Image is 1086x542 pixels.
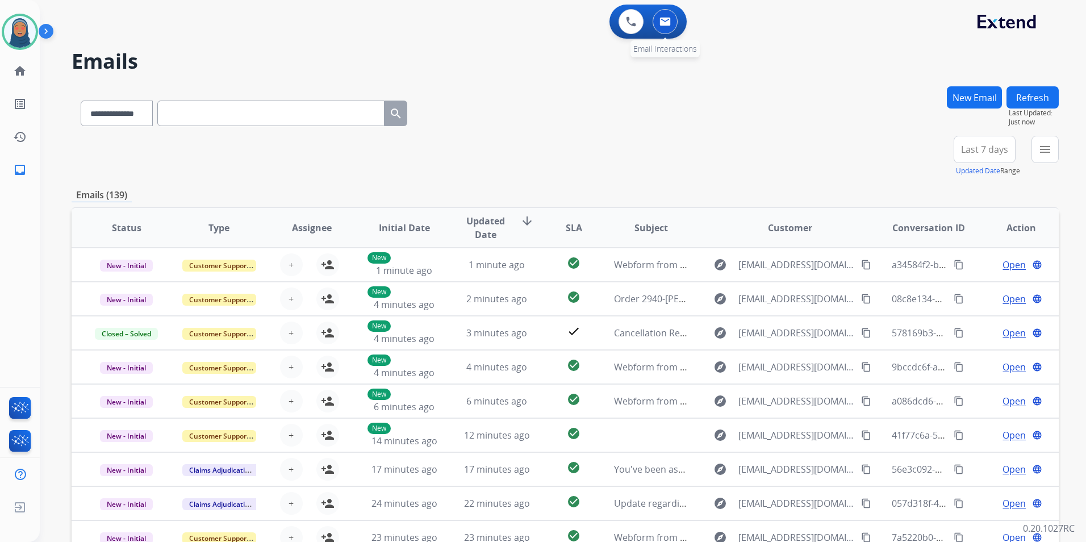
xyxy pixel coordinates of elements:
[280,356,303,378] button: +
[371,497,437,510] span: 24 minutes ago
[614,361,871,373] span: Webform from [EMAIL_ADDRESS][DOMAIN_NAME] on [DATE]
[861,260,871,270] mat-icon: content_copy
[954,260,964,270] mat-icon: content_copy
[182,362,256,374] span: Customer Support
[713,360,727,374] mat-icon: explore
[182,498,260,510] span: Claims Adjudication
[1009,109,1059,118] span: Last Updated:
[100,430,153,442] span: New - Initial
[738,292,855,306] span: [EMAIL_ADDRESS][DOMAIN_NAME]
[389,107,403,120] mat-icon: search
[614,259,871,271] span: Webform from [EMAIL_ADDRESS][DOMAIN_NAME] on [DATE]
[954,362,964,372] mat-icon: content_copy
[1003,394,1026,408] span: Open
[1032,362,1042,372] mat-icon: language
[1032,260,1042,270] mat-icon: language
[956,166,1000,176] button: Updated Date
[466,361,527,373] span: 4 minutes ago
[861,498,871,508] mat-icon: content_copy
[182,464,260,476] span: Claims Adjudication
[956,166,1020,176] span: Range
[961,147,1008,152] span: Last 7 days
[892,221,965,235] span: Conversation ID
[13,97,27,111] mat-icon: list_alt
[374,298,435,311] span: 4 minutes ago
[289,497,294,510] span: +
[738,462,855,476] span: [EMAIL_ADDRESS][DOMAIN_NAME]
[280,253,303,276] button: +
[954,294,964,304] mat-icon: content_copy
[892,327,1064,339] span: 578169b3-2ccb-4d0b-80fa-23815d8d28f7
[567,461,580,474] mat-icon: check_circle
[321,258,335,272] mat-icon: person_add
[892,395,1067,407] span: a086dcd6-c57c-4d72-b4ee-93739470461e
[738,258,855,272] span: [EMAIL_ADDRESS][DOMAIN_NAME]
[1032,396,1042,406] mat-icon: language
[289,258,294,272] span: +
[321,360,335,374] mat-icon: person_add
[469,259,525,271] span: 1 minute ago
[1032,430,1042,440] mat-icon: language
[861,362,871,372] mat-icon: content_copy
[861,328,871,338] mat-icon: content_copy
[892,361,1059,373] span: 9bccdc6f-a772-4f33-807f-8c7de82c884e
[13,64,27,78] mat-icon: home
[1003,258,1026,272] span: Open
[182,396,256,408] span: Customer Support
[861,396,871,406] mat-icon: content_copy
[374,401,435,413] span: 6 minutes ago
[1009,118,1059,127] span: Just now
[466,293,527,305] span: 2 minutes ago
[371,463,437,476] span: 17 minutes ago
[367,252,391,264] p: New
[892,463,1060,476] span: 56e3c092-a6b7-42fa-afa4-34af1a02d51c
[567,324,580,338] mat-icon: check
[289,462,294,476] span: +
[738,360,855,374] span: [EMAIL_ADDRESS][DOMAIN_NAME]
[567,393,580,406] mat-icon: check_circle
[1003,292,1026,306] span: Open
[1003,428,1026,442] span: Open
[892,497,1066,510] span: 057d318f-46ee-4360-b70d-cbc22e342506
[614,463,967,476] span: You've been assigned a new service order: 04e3e074-509c-4cbe-96cd-bafa83cfe501
[738,428,855,442] span: [EMAIL_ADDRESS][DOMAIN_NAME]
[520,214,534,228] mat-icon: arrow_downward
[376,264,432,277] span: 1 minute ago
[367,389,391,400] p: New
[379,221,430,235] span: Initial Date
[1003,462,1026,476] span: Open
[182,328,256,340] span: Customer Support
[566,221,582,235] span: SLA
[464,463,530,476] span: 17 minutes ago
[280,458,303,481] button: +
[1003,360,1026,374] span: Open
[1006,86,1059,109] button: Refresh
[280,424,303,447] button: +
[954,498,964,508] mat-icon: content_copy
[614,293,736,305] span: Order 2940-[PERSON_NAME]
[367,320,391,332] p: New
[321,292,335,306] mat-icon: person_add
[100,294,153,306] span: New - Initial
[100,498,153,510] span: New - Initial
[100,464,153,476] span: New - Initial
[374,366,435,379] span: 4 minutes ago
[208,221,229,235] span: Type
[1032,464,1042,474] mat-icon: language
[321,394,335,408] mat-icon: person_add
[954,396,964,406] mat-icon: content_copy
[289,360,294,374] span: +
[280,322,303,344] button: +
[321,428,335,442] mat-icon: person_add
[72,50,1059,73] h2: Emails
[100,396,153,408] span: New - Initial
[768,221,812,235] span: Customer
[367,286,391,298] p: New
[466,327,527,339] span: 3 minutes ago
[321,326,335,340] mat-icon: person_add
[567,495,580,508] mat-icon: check_circle
[367,355,391,366] p: New
[280,390,303,412] button: +
[954,136,1016,163] button: Last 7 days
[374,332,435,345] span: 4 minutes ago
